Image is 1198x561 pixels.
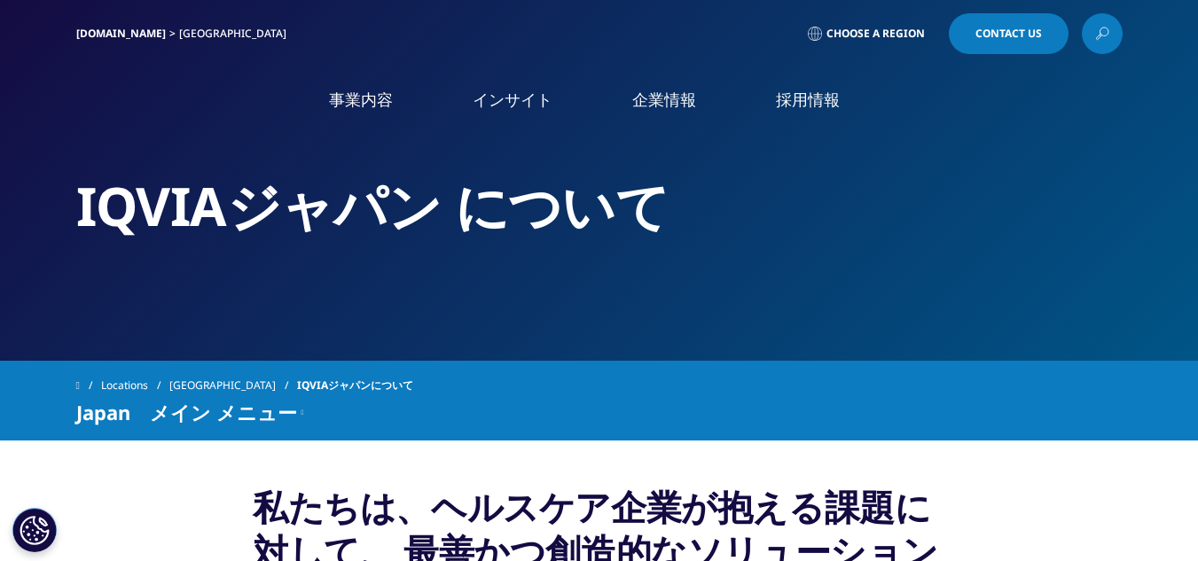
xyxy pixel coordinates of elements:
[949,13,1069,54] a: Contact Us
[76,26,166,41] a: [DOMAIN_NAME]
[76,401,297,423] span: Japan メイン メニュー
[169,370,297,401] a: [GEOGRAPHIC_DATA]
[76,173,1123,239] h2: IQVIAジャパン について
[225,62,1123,146] nav: Primary
[975,28,1042,39] span: Contact Us
[632,89,696,111] a: 企業情報
[179,27,294,41] div: [GEOGRAPHIC_DATA]
[776,89,840,111] a: 採用情報
[297,370,413,401] span: IQVIAジャパンについて
[826,27,925,41] span: Choose a Region
[101,370,169,401] a: Locations
[329,89,393,111] a: 事業内容
[12,508,57,552] button: Cookie 設定
[473,89,552,111] a: インサイト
